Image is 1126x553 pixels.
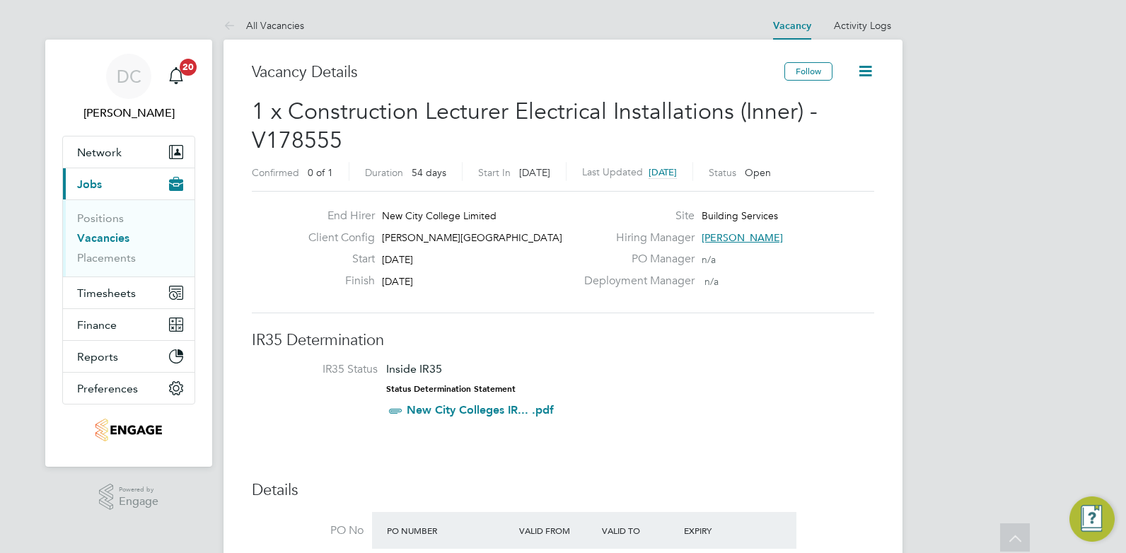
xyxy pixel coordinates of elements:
[63,277,195,308] button: Timesheets
[252,166,299,179] label: Confirmed
[63,136,195,168] button: Network
[77,251,136,264] a: Placements
[77,318,117,332] span: Finance
[63,309,195,340] button: Finance
[45,40,212,467] nav: Main navigation
[383,518,516,543] div: PO Number
[62,105,195,122] span: Dan Clarke
[297,209,375,223] label: End Hirer
[77,146,122,159] span: Network
[582,165,643,178] label: Last Updated
[119,484,158,496] span: Powered by
[702,231,783,244] span: [PERSON_NAME]
[382,209,497,222] span: New City College Limited
[386,384,516,394] strong: Status Determination Statement
[77,286,136,300] span: Timesheets
[598,518,681,543] div: Valid To
[297,231,375,245] label: Client Config
[77,382,138,395] span: Preferences
[649,166,677,178] span: [DATE]
[382,231,562,244] span: [PERSON_NAME][GEOGRAPHIC_DATA]
[77,177,102,191] span: Jobs
[77,231,129,245] a: Vacancies
[519,166,550,179] span: [DATE]
[266,362,378,377] label: IR35 Status
[77,211,124,225] a: Positions
[412,166,446,179] span: 54 days
[478,166,511,179] label: Start In
[95,419,161,441] img: jjfox-logo-retina.png
[702,253,716,266] span: n/a
[365,166,403,179] label: Duration
[386,362,442,376] span: Inside IR35
[784,62,832,81] button: Follow
[224,19,304,32] a: All Vacancies
[252,330,874,351] h3: IR35 Determination
[63,199,195,276] div: Jobs
[63,373,195,404] button: Preferences
[576,209,695,223] label: Site
[62,54,195,122] a: DC[PERSON_NAME]
[773,20,811,32] a: Vacancy
[382,253,413,266] span: [DATE]
[62,419,195,441] a: Go to home page
[99,484,159,511] a: Powered byEngage
[745,166,771,179] span: Open
[680,518,763,543] div: Expiry
[63,341,195,372] button: Reports
[704,275,719,288] span: n/a
[576,231,695,245] label: Hiring Manager
[308,166,333,179] span: 0 of 1
[252,480,874,501] h3: Details
[119,496,158,508] span: Engage
[252,523,364,538] label: PO No
[162,54,190,99] a: 20
[63,168,195,199] button: Jobs
[117,67,141,86] span: DC
[709,166,736,179] label: Status
[407,403,554,417] a: New City Colleges IR... .pdf
[77,350,118,363] span: Reports
[702,209,778,222] span: Building Services
[252,98,818,155] span: 1 x Construction Lecturer Electrical Installations (Inner) - V178555
[382,275,413,288] span: [DATE]
[516,518,598,543] div: Valid From
[252,62,784,83] h3: Vacancy Details
[297,252,375,267] label: Start
[576,274,695,289] label: Deployment Manager
[834,19,891,32] a: Activity Logs
[180,59,197,76] span: 20
[297,274,375,289] label: Finish
[576,252,695,267] label: PO Manager
[1069,496,1115,542] button: Engage Resource Center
